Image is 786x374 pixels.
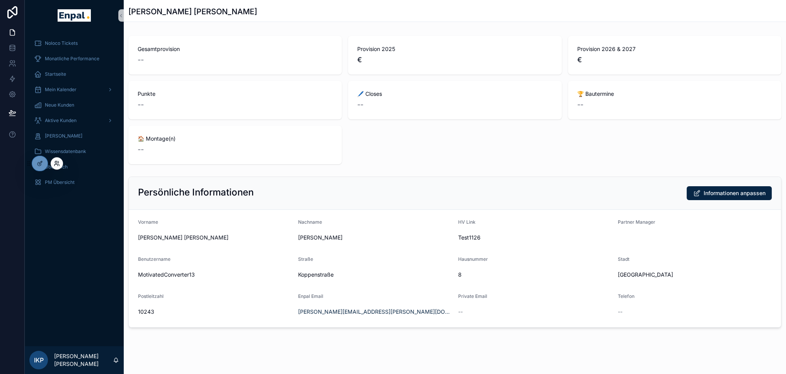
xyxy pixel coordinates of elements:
span: [PERSON_NAME] [298,234,452,241]
span: Vorname [138,219,158,225]
span: Wissensdatenbank [45,148,86,155]
span: -- [577,99,583,110]
button: Informationen anpassen [687,186,772,200]
span: MotivatedConverter13 [138,271,292,279]
span: € [357,54,552,65]
a: Monatliche Performance [29,52,119,66]
span: Aktive Kunden [45,117,77,124]
a: Noloco Tickets [29,36,119,50]
span: Koppenstraße [298,271,452,279]
a: Mein Kalender [29,83,119,97]
span: Partner Manager [618,219,655,225]
span: -- [458,308,463,316]
p: [PERSON_NAME] [PERSON_NAME] [54,352,113,368]
span: 8 [458,271,612,279]
span: [PERSON_NAME] [45,133,82,139]
span: 10243 [138,308,292,316]
span: IKP [34,355,44,365]
span: Postleitzahl [138,293,164,299]
a: PM Übersicht [29,175,119,189]
span: Provision 2026 & 2027 [577,45,772,53]
h2: Persönliche Informationen [138,186,254,199]
a: Über mich [29,160,119,174]
a: Startseite [29,67,119,81]
span: Provision 2025 [357,45,552,53]
span: Telefon [618,293,634,299]
a: Neue Kunden [29,98,119,112]
a: [PERSON_NAME] [29,129,119,143]
a: Wissensdatenbank [29,144,119,158]
span: Gesamtprovision [138,45,332,53]
a: [PERSON_NAME][EMAIL_ADDRESS][PERSON_NAME][DOMAIN_NAME] [298,308,452,316]
span: Test1126 [458,234,612,241]
span: -- [357,99,363,110]
h1: [PERSON_NAME] [PERSON_NAME] [128,6,257,17]
a: Aktive Kunden [29,114,119,127]
span: Mein Kalender [45,87,77,93]
span: Neue Kunden [45,102,74,108]
span: Informationen anpassen [704,189,766,197]
span: 🖊️ Closes [357,90,552,98]
span: [GEOGRAPHIC_DATA] [618,271,772,279]
span: Nachname [298,219,322,225]
span: € [577,54,772,65]
span: Noloco Tickets [45,40,78,46]
span: 🏠 Montage(n) [138,135,332,143]
span: HV Link [458,219,476,225]
img: App logo [58,9,90,22]
span: Startseite [45,71,66,77]
span: Enpal Email [298,293,323,299]
span: 🏆 Bautermine [577,90,772,98]
span: [PERSON_NAME] [PERSON_NAME] [138,234,292,241]
span: Straße [298,256,313,262]
span: Private Email [458,293,487,299]
span: PM Übersicht [45,179,75,185]
span: -- [138,144,144,155]
span: Punkte [138,90,332,98]
span: Benutzername [138,256,170,262]
span: -- [138,54,144,65]
span: Hausnummer [458,256,488,262]
span: Stadt [618,256,629,262]
span: -- [618,308,622,316]
div: scrollable content [25,31,124,199]
span: Monatliche Performance [45,56,99,62]
span: -- [138,99,144,110]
